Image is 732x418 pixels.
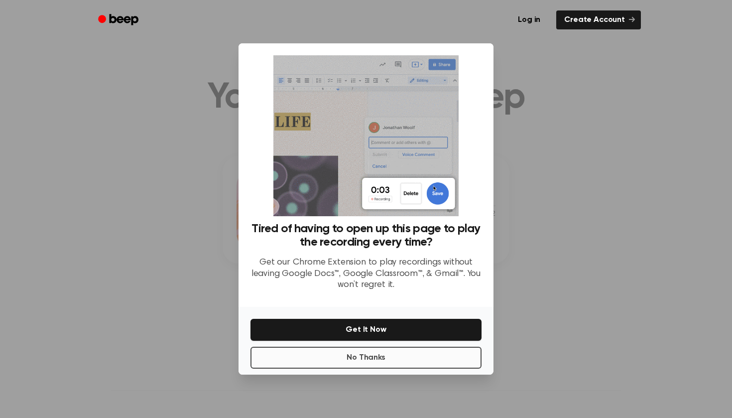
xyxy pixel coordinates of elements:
[273,55,458,216] img: Beep extension in action
[250,222,482,249] h3: Tired of having to open up this page to play the recording every time?
[556,10,641,29] a: Create Account
[91,10,147,30] a: Beep
[250,319,482,341] button: Get It Now
[250,347,482,369] button: No Thanks
[250,257,482,291] p: Get our Chrome Extension to play recordings without leaving Google Docs™, Google Classroom™, & Gm...
[508,8,550,31] a: Log in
